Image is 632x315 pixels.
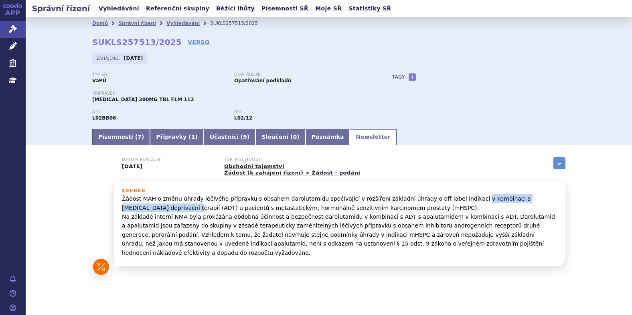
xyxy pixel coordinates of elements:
[92,115,116,121] strong: DAROLUTAMID
[259,3,311,14] a: Písemnosti SŘ
[234,78,291,83] strong: Opatřování podkladů
[92,129,150,145] a: Písemnosti (7)
[234,72,368,77] p: Stav řízení:
[306,129,350,145] a: Poznámka
[118,20,156,26] a: Správní řízení
[553,157,565,169] a: zobrazit vše
[92,78,106,83] strong: VaPÚ
[350,129,397,145] a: Newsletter
[92,91,376,96] p: Přípravek:
[293,134,297,140] span: 0
[224,163,284,169] a: Obchodní tajemství
[122,157,214,162] h3: Datum pořízení
[210,17,268,29] li: SUKLS257513/2025
[144,3,212,14] a: Referenční skupiny
[234,110,368,114] p: RS:
[96,55,122,61] span: Zahájeno:
[122,163,214,170] p: [DATE]
[204,129,255,145] a: Účastníci (9)
[166,20,200,26] a: Vyhledávání
[92,37,182,47] strong: SUKLS257513/2025
[188,38,210,46] a: VERSO
[92,20,108,26] a: Domů
[392,72,405,82] h3: Tagy
[92,72,226,77] p: Typ SŘ:
[92,110,226,114] p: ATC:
[122,194,557,257] p: Žádost MAH o změnu úhrady léčivého přípravku s obsahem darolutamidu spočívající v rozšíření zákla...
[243,134,247,140] span: 9
[122,189,557,193] h3: Souhrn
[313,3,344,14] a: Moje SŘ
[124,55,143,61] strong: [DATE]
[96,3,142,14] a: Vyhledávání
[255,129,305,145] a: Sloučení (0)
[224,157,360,162] h3: Typ písemnosti
[214,3,257,14] a: Běžící lhůty
[234,115,252,121] strong: inhibitory androgenových receptorů druhé generace, perorální podání
[26,3,96,14] h2: Správní řízení
[224,170,360,176] a: Žádost (k zahájení řízení) > Žádost - podání
[409,73,416,81] a: +
[346,3,393,14] a: Statistiky SŘ
[191,134,195,140] span: 1
[138,134,142,140] span: 7
[92,97,194,102] span: [MEDICAL_DATA] 300MG TBL FLM 112
[150,129,203,145] a: Přípravky (1)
